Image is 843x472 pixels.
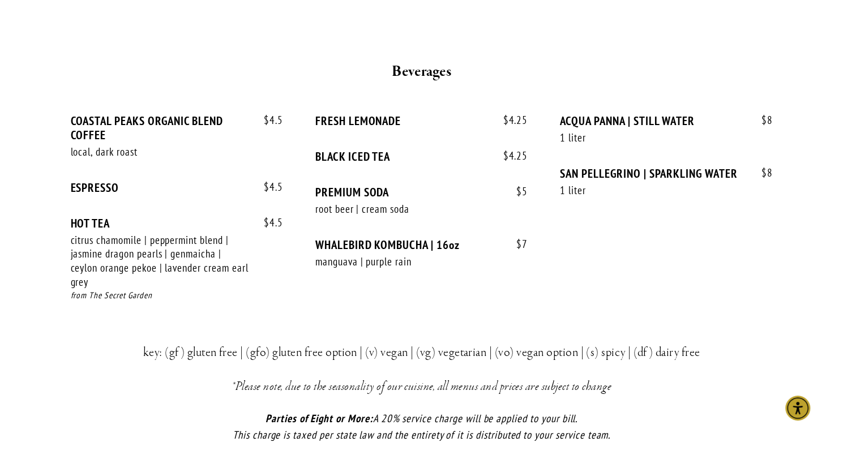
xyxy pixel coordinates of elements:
[71,216,283,230] div: HOT TEA
[253,114,283,127] span: 4.5
[233,411,610,441] em: A 20% service charge will be applied to your bill. This charge is taxed per state law and the ent...
[315,149,528,164] div: BLACK ICED TEA
[505,185,528,198] span: 5
[253,216,283,229] span: 4.5
[71,233,251,289] div: citrus chamomile | peppermint blend | jasmine dragon pearls | genmaicha | ceylon orange pekoe | l...
[503,149,508,162] span: $
[315,114,528,128] div: FRESH LEMONADE
[232,379,611,394] em: *Please note, due to the seasonality of our cuisine, all menus and prices are subject to change
[315,202,495,216] div: root beer | cream soda
[491,114,528,127] span: 4.25
[71,145,251,159] div: local, dark roast
[761,113,767,127] span: $
[761,166,767,179] span: $
[71,289,283,302] div: from The Secret Garden
[503,113,508,127] span: $
[560,166,772,181] div: SAN PELLEGRINO | SPARKLING WATER
[750,114,773,127] span: 8
[71,114,283,142] div: COASTAL PEAKS ORGANIC BLEND COFFEE
[315,185,528,199] div: PREMIUM SODA
[560,114,772,128] div: ACQUA PANNA | STILL WATER
[392,62,451,81] strong: Beverages
[71,181,283,195] div: ESPRESSO
[491,149,528,162] span: 4.25
[560,131,740,145] div: 1 liter
[264,180,269,194] span: $
[785,396,810,420] div: Accessibility Menu
[315,255,495,269] div: manguava | purple rain
[516,184,522,198] span: $
[253,181,283,194] span: 4.5
[92,342,752,363] h3: key: (gf) gluten free | (gfo) gluten free option | (v) vegan | (vg) vegetarian | (vo) vegan optio...
[315,238,528,252] div: WHALEBIRD KOMBUCHA | 16oz
[750,166,773,179] span: 8
[264,113,269,127] span: $
[560,183,740,198] div: 1 liter
[264,216,269,229] span: $
[516,237,522,251] span: $
[266,411,373,425] em: Parties of Eight or More:
[505,238,528,251] span: 7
